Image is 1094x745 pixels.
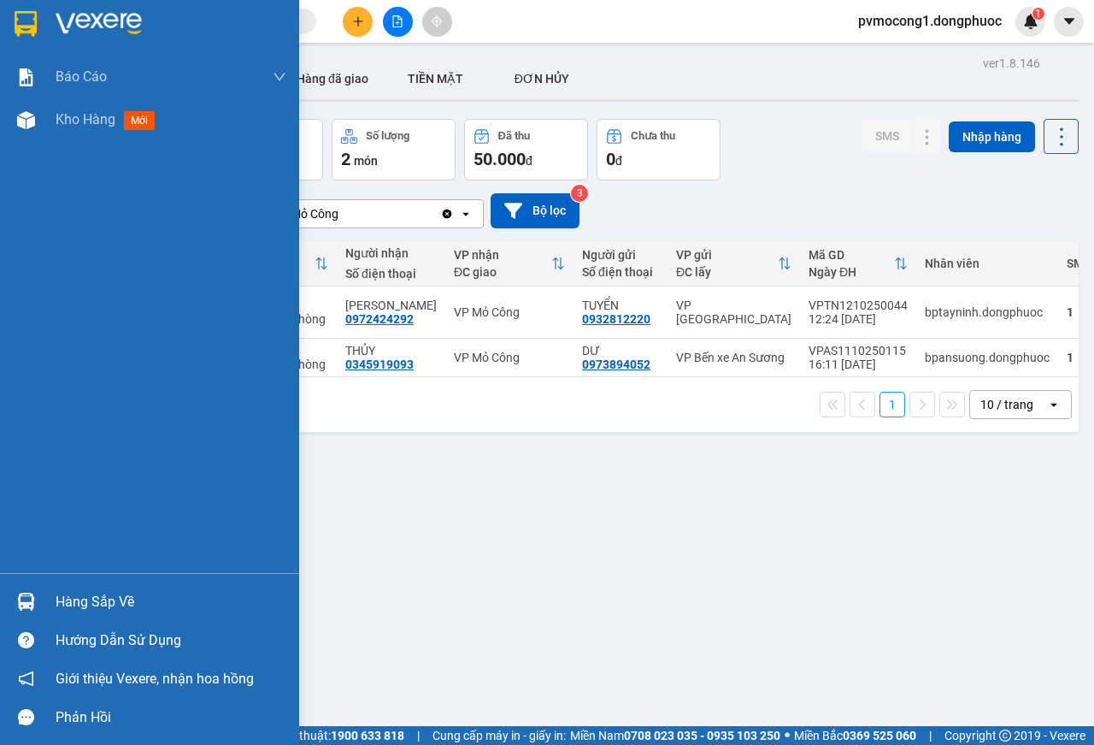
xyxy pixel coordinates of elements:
span: Cung cấp máy in - giấy in: [432,726,566,745]
div: VP Mỏ Công [454,351,565,364]
span: 0 [606,149,615,169]
div: ĐC giao [454,265,551,279]
div: VPTN1210250044 [809,299,908,312]
span: Bến xe [GEOGRAPHIC_DATA] [135,27,230,49]
img: solution-icon [17,68,35,86]
span: question-circle [18,632,34,648]
span: TIỀN MẶT [408,72,463,86]
button: aim [422,7,452,37]
img: logo [6,10,82,86]
span: Miền Bắc [794,726,916,745]
strong: 1900 633 818 [331,729,404,742]
input: Selected VP Mỏ Công. [340,205,342,222]
span: plus [352,15,364,27]
span: Giới thiệu Vexere, nhận hoa hồng [56,668,254,689]
img: warehouse-icon [17,111,35,129]
span: 1 [1035,8,1041,20]
strong: 0369 525 060 [843,729,916,742]
div: Chưa thu [631,130,675,142]
div: VP Mỏ Công [273,205,338,222]
img: logo-vxr [15,11,37,37]
strong: 0708 023 035 - 0935 103 250 [624,729,780,742]
span: 01 Võ Văn Truyện, KP.1, Phường 2 [135,51,235,73]
img: warehouse-icon [17,593,35,611]
span: Báo cáo [56,66,107,87]
span: [PERSON_NAME]: [5,110,181,121]
div: Mã GD [809,248,894,262]
span: copyright [999,730,1011,742]
div: Số điện thoại [582,265,659,279]
svg: open [459,207,473,221]
button: Hàng đã giao [283,58,382,99]
sup: 3 [571,185,588,202]
div: 0973894052 [582,358,650,371]
button: SMS [862,121,913,151]
span: | [929,726,932,745]
button: Chưa thu0đ [597,119,721,180]
div: VP [GEOGRAPHIC_DATA] [676,299,791,326]
span: 10:32:47 [DATE] [38,124,104,134]
strong: ĐỒNG PHƯỚC [135,9,234,24]
div: 0345919093 [345,358,414,371]
button: plus [343,7,373,37]
button: Bộ lọc [491,193,579,228]
span: message [18,709,34,725]
div: Số lượng [366,130,409,142]
th: Toggle SortBy [800,241,916,287]
div: ĐC lấy [676,265,778,279]
span: pvmocong1.dongphuoc [844,10,1015,32]
div: VP Mỏ Công [454,305,565,319]
th: Toggle SortBy [668,241,800,287]
span: ⚪️ [785,732,790,739]
sup: 1 [1032,8,1044,20]
span: món [354,154,378,168]
div: VPAS1110250115 [809,344,908,358]
button: file-add [383,7,413,37]
span: đ [526,154,532,168]
div: 0932812220 [582,312,650,326]
div: Đã thu [498,130,530,142]
div: 12:24 [DATE] [809,312,908,326]
span: Hotline: 19001152 [135,76,209,86]
div: Số điện thoại [345,267,437,281]
span: ----------------------------------------- [46,92,209,106]
div: Nhân viên [925,257,1050,270]
span: mới [124,111,155,130]
span: Miền Nam [570,726,780,745]
img: icon-new-feature [1023,14,1038,29]
div: VP gửi [676,248,778,262]
svg: open [1047,398,1061,411]
div: Ngày ĐH [809,265,894,279]
button: Đã thu50.000đ [464,119,588,180]
span: VPMC1210250005 [85,109,182,121]
span: 2 [341,149,350,169]
div: SMS [1067,257,1091,270]
span: đ [615,154,622,168]
div: bptayninh.dongphuoc [925,305,1050,319]
div: VP Bến xe An Sương [676,351,791,364]
div: TUYỂN [582,299,659,312]
span: Hỗ trợ kỹ thuật: [249,726,404,745]
span: notification [18,671,34,687]
svg: Clear value [440,207,454,221]
div: 16:11 [DATE] [809,358,908,371]
div: THỦY [345,344,437,358]
div: 10 / trang [980,396,1033,413]
span: file-add [391,15,403,27]
div: bpansuong.dongphuoc [925,351,1050,364]
span: ĐƠN HỦY [515,72,569,86]
span: In ngày: [5,124,104,134]
button: caret-down [1054,7,1084,37]
button: Nhập hàng [949,121,1035,152]
div: ver 1.8.146 [983,54,1040,73]
th: Toggle SortBy [445,241,573,287]
div: Hướng dẫn sử dụng [56,628,286,653]
span: aim [431,15,443,27]
div: Phản hồi [56,705,286,730]
div: Người gửi [582,248,659,262]
button: 1 [879,392,905,417]
span: 50.000 [473,149,526,169]
span: | [417,726,420,745]
span: caret-down [1062,14,1077,29]
span: Kho hàng [56,111,115,127]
